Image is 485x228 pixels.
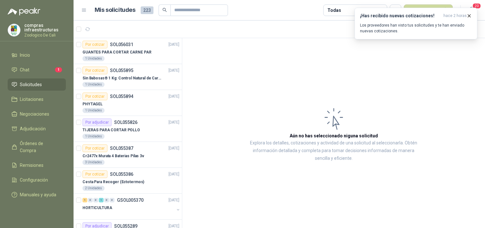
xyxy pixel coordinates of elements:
a: Licitaciones [8,93,66,105]
a: Remisiones [8,159,66,171]
button: ¡Has recibido nuevas cotizaciones!hace 2 horas Los proveedores han visto tus solicitudes y te han... [355,8,477,39]
a: Chat1 [8,64,66,76]
a: Adjudicación [8,123,66,135]
div: Por cotizar [82,67,107,74]
p: [DATE] [168,171,179,177]
div: 1 Unidades [82,108,105,113]
p: SOL055387 [110,146,133,151]
a: Configuración [8,174,66,186]
span: Adjudicación [20,125,46,132]
a: Órdenes de Compra [8,137,66,157]
p: compras infraestructuras [24,23,66,32]
div: 1 [99,198,104,202]
a: Por adjudicarSOL055826[DATE] TIJERAS PARA CORTAR POLLO1 Unidades [74,116,182,142]
div: Por adjudicar [82,118,112,126]
a: Manuales y ayuda [8,189,66,201]
p: [DATE] [168,42,179,48]
div: 1 Unidades [82,82,105,87]
div: 0 [88,198,93,202]
button: 20 [466,4,477,16]
span: Inicio [20,52,30,59]
button: Nueva solicitud [404,4,453,16]
span: Manuales y ayuda [20,191,56,198]
span: 20 [472,3,481,9]
div: 0 [110,198,114,202]
p: Cr2477x Murata 4 Baterias Pilas 3v [82,153,144,159]
span: Configuración [20,176,48,183]
a: Negociaciones [8,108,66,120]
div: 1 [82,198,87,202]
span: 1 [55,67,62,72]
p: PHYTAGEL [82,101,103,107]
p: TIJERAS PARA CORTAR POLLO [82,127,140,133]
div: Por cotizar [82,93,107,100]
h3: Aún no has seleccionado niguna solicitud [290,132,378,139]
img: Logo peakr [8,8,40,15]
p: [DATE] [168,197,179,203]
p: Zoologico De Cali [24,33,66,37]
p: [DATE] [168,94,179,100]
a: 1 0 0 1 0 0 GSOL005370[DATE] HORTICULTURA [82,196,181,217]
span: hace 2 horas [443,13,467,19]
p: SOL056031 [110,42,133,47]
h3: ¡Has recibido nuevas cotizaciones! [360,13,441,19]
div: 0 [104,198,109,202]
span: Licitaciones [20,96,43,103]
span: 223 [141,6,153,14]
span: Solicitudes [20,81,42,88]
a: Solicitudes [8,78,66,91]
div: Por cotizar [82,144,107,152]
p: GUANTES PARA CORTAR CARNE PAR [82,49,152,55]
img: Company Logo [8,24,20,36]
p: [DATE] [168,68,179,74]
a: Por cotizarSOL055895[DATE] Sin Babosas® 1 Kg: Control Natural de Caracoles y Babosas1 Unidades [74,64,182,90]
a: Por cotizarSOL055386[DATE] Cesta Para Recoger (Ectotermos)2 Unidades [74,168,182,194]
div: 1 Unidades [82,134,105,139]
p: Explora los detalles, cotizaciones y actividad de una solicitud al seleccionarla. Obtén informaci... [246,139,421,162]
a: Inicio [8,49,66,61]
div: 3 Unidades [82,160,105,165]
h1: Mis solicitudes [95,5,136,15]
p: [DATE] [168,119,179,126]
p: GSOL005370 [117,198,144,202]
p: SOL055386 [110,172,133,176]
p: [DATE] [168,145,179,151]
a: Por cotizarSOL055387[DATE] Cr2477x Murata 4 Baterias Pilas 3v3 Unidades [74,142,182,168]
a: Por cotizarSOL056031[DATE] GUANTES PARA CORTAR CARNE PAR1 Unidades [74,38,182,64]
span: Órdenes de Compra [20,140,60,154]
span: search [162,8,167,12]
p: Sin Babosas® 1 Kg: Control Natural de Caracoles y Babosas [82,75,162,81]
span: Chat [20,66,29,73]
p: SOL055895 [110,68,133,73]
div: 2 Unidades [82,186,105,191]
p: SOL055894 [110,94,133,99]
div: Todas [327,7,341,14]
a: Por cotizarSOL055894[DATE] PHYTAGEL1 Unidades [74,90,182,116]
div: 0 [93,198,98,202]
p: Cesta Para Recoger (Ectotermos) [82,179,144,185]
span: Remisiones [20,162,43,169]
span: Negociaciones [20,110,49,118]
div: Por cotizar [82,170,107,178]
p: SOL055826 [114,120,137,125]
p: Los proveedores han visto tus solicitudes y te han enviado nuevas cotizaciones. [360,22,472,34]
div: Por cotizar [82,41,107,48]
div: 1 Unidades [82,56,105,61]
p: HORTICULTURA [82,205,112,211]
